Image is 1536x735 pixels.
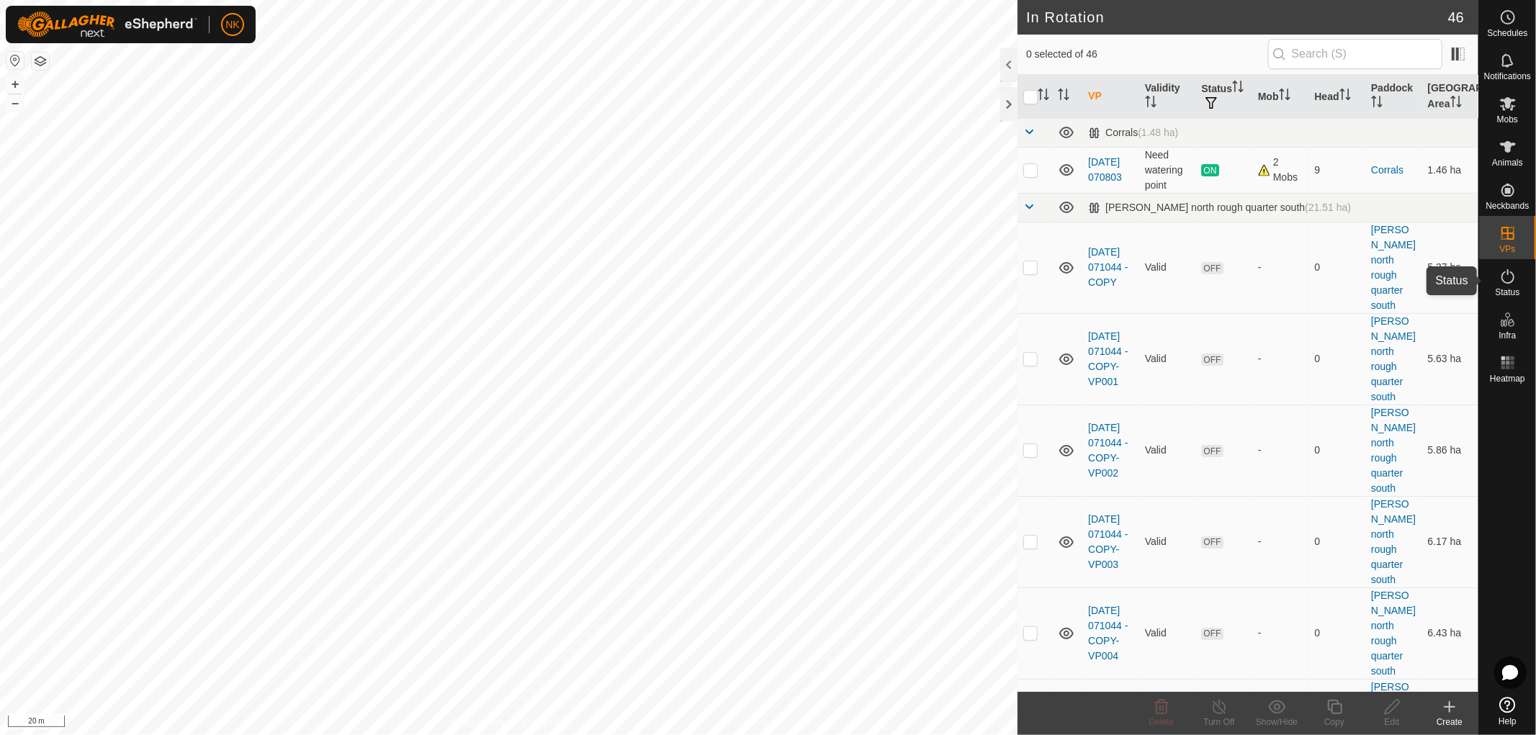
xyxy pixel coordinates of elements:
th: Paddock [1365,75,1422,119]
span: (1.48 ha) [1138,127,1178,138]
td: 0 [1308,313,1365,405]
span: Heatmap [1490,374,1525,383]
td: 1.46 ha [1422,147,1478,193]
button: – [6,94,24,112]
td: Valid [1139,313,1196,405]
div: Edit [1363,716,1421,729]
th: Mob [1252,75,1309,119]
td: 5.86 ha [1422,405,1478,496]
span: Infra [1499,331,1516,340]
span: Help [1499,717,1517,726]
div: 2 Mobs [1258,155,1303,185]
th: Head [1308,75,1365,119]
span: ON [1201,164,1218,176]
span: Notifications [1484,72,1531,81]
a: [DATE] 071044 - COPY-VP003 [1088,513,1128,570]
span: OFF [1201,262,1223,274]
div: Copy [1306,716,1363,729]
span: Neckbands [1486,202,1529,210]
div: - [1258,626,1303,641]
span: 46 [1448,6,1464,28]
p-sorticon: Activate to sort [1371,98,1383,109]
td: 9 [1308,147,1365,193]
h2: In Rotation [1026,9,1448,26]
td: 6.17 ha [1422,496,1478,587]
button: + [6,76,24,93]
th: Validity [1139,75,1196,119]
p-sorticon: Activate to sort [1232,83,1244,94]
td: Valid [1139,405,1196,496]
div: - [1258,443,1303,458]
a: Contact Us [523,716,565,729]
a: [DATE] 071044 - COPY-VP002 [1088,422,1128,479]
span: OFF [1201,353,1223,366]
span: Schedules [1487,29,1527,37]
a: Privacy Policy [452,716,506,729]
td: 5.63 ha [1422,313,1478,405]
span: Animals [1492,158,1523,167]
span: Mobs [1497,115,1518,124]
a: [DATE] 070803 [1088,156,1122,183]
div: Show/Hide [1248,716,1306,729]
p-sorticon: Activate to sort [1279,91,1290,102]
span: OFF [1201,445,1223,457]
span: 0 selected of 46 [1026,47,1268,62]
div: Create [1421,716,1478,729]
span: OFF [1201,628,1223,640]
span: (21.51 ha) [1305,202,1351,213]
p-sorticon: Activate to sort [1038,91,1049,102]
th: [GEOGRAPHIC_DATA] Area [1422,75,1478,119]
a: [DATE] 071044 - COPY-VP001 [1088,330,1128,387]
a: [PERSON_NAME] north rough quarter south [1371,224,1416,311]
a: [DATE] 071044 - COPY-VP004 [1088,605,1128,662]
p-sorticon: Activate to sort [1145,98,1157,109]
div: Turn Off [1190,716,1248,729]
div: - [1258,260,1303,275]
td: Valid [1139,496,1196,587]
a: [PERSON_NAME] north rough quarter south [1371,590,1416,677]
a: [PERSON_NAME] north rough quarter south [1371,407,1416,494]
a: [PERSON_NAME] north rough quarter south [1371,498,1416,585]
span: VPs [1499,245,1515,253]
td: 0 [1308,405,1365,496]
a: [DATE] 071044 - COPY [1088,246,1128,288]
th: Status [1195,75,1252,119]
span: Delete [1149,717,1175,727]
td: 6.43 ha [1422,587,1478,679]
img: Gallagher Logo [17,12,197,37]
span: Status [1495,288,1519,297]
div: - [1258,351,1303,366]
div: [PERSON_NAME] north rough quarter south [1088,202,1351,214]
td: Valid [1139,222,1196,313]
td: 0 [1308,222,1365,313]
p-sorticon: Activate to sort [1450,98,1462,109]
p-sorticon: Activate to sort [1058,91,1069,102]
button: Reset Map [6,52,24,69]
a: Corrals [1371,164,1403,176]
input: Search (S) [1268,39,1442,69]
div: - [1258,534,1303,549]
td: 0 [1308,496,1365,587]
td: Need watering point [1139,147,1196,193]
p-sorticon: Activate to sort [1339,91,1351,102]
div: Corrals [1088,127,1178,139]
a: Help [1479,691,1536,731]
a: [PERSON_NAME] north rough quarter south [1371,315,1416,402]
th: VP [1082,75,1139,119]
td: Valid [1139,587,1196,679]
span: OFF [1201,536,1223,549]
td: 0 [1308,587,1365,679]
span: NK [225,17,239,32]
button: Map Layers [32,53,49,70]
